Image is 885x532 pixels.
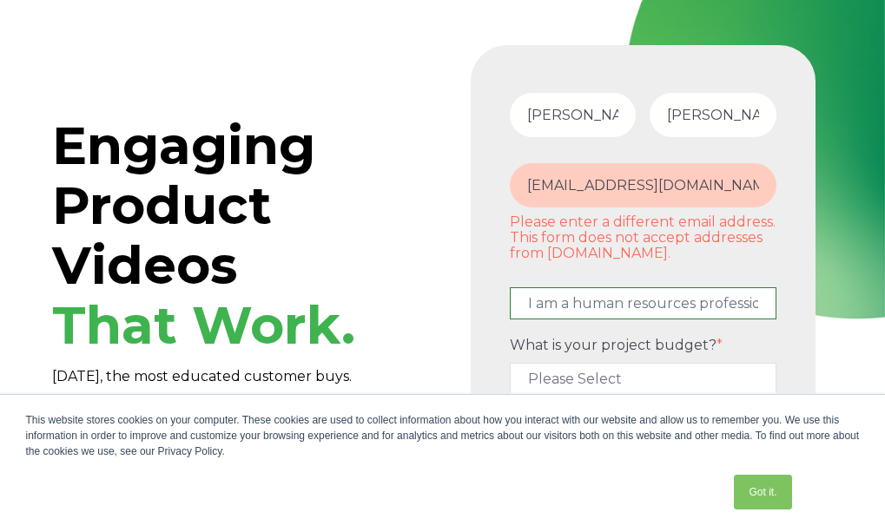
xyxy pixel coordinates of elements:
[52,368,352,384] span: [DATE], the most educated customer buys.
[26,412,860,459] div: This website stores cookies on your computer. These cookies are used to collect information about...
[510,337,717,353] span: What is your project budget?
[510,93,637,137] input: First Name*
[52,114,355,357] span: Engaging Product Videos
[510,214,776,261] label: Please enter a different email address. This form does not accept addresses from [DOMAIN_NAME].
[510,163,776,207] input: Email Address*
[734,475,791,509] a: Got it.
[52,293,355,357] span: That Work.
[650,93,776,137] input: Last Name*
